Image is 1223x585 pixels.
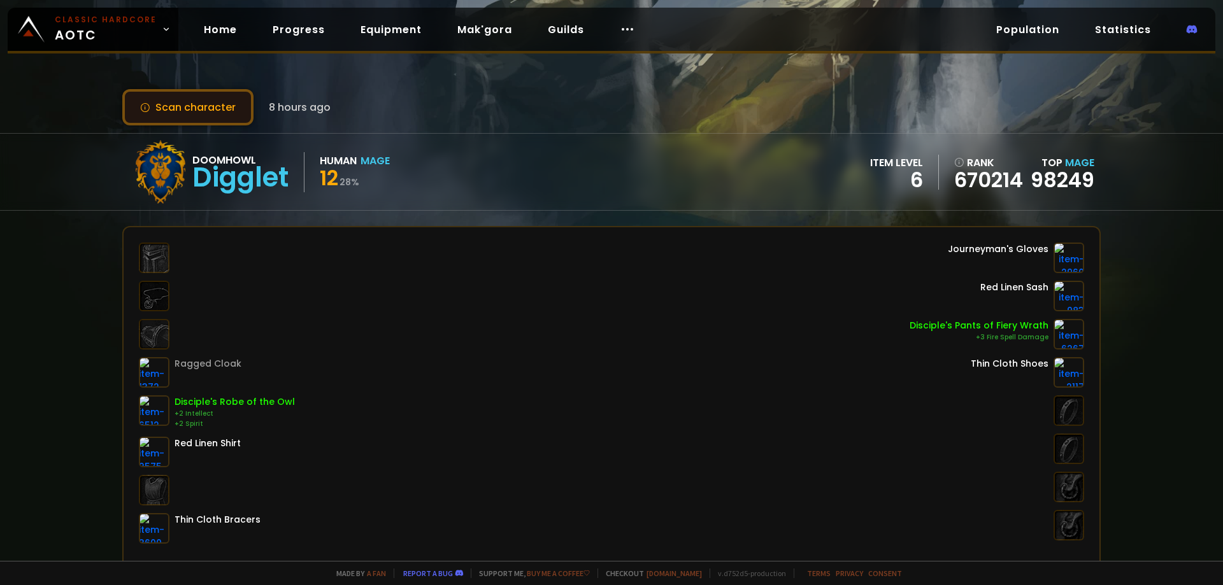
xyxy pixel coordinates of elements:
div: Disciple's Robe of the Owl [175,395,295,409]
span: 12 [320,164,338,192]
div: Ragged Cloak [175,357,241,370]
div: +2 Spirit [175,419,295,429]
div: Doomhowl [192,152,289,168]
a: a fan [367,568,386,578]
div: Digglet [192,168,289,187]
a: Privacy [836,568,863,578]
div: item level [870,155,923,171]
a: Home [194,17,247,43]
span: AOTC [55,14,157,45]
img: item-1372 [139,357,169,388]
a: Consent [868,568,902,578]
span: v. d752d5 - production [710,568,786,578]
div: 6 [870,171,923,190]
small: 28 % [340,176,359,188]
span: Made by [329,568,386,578]
button: Scan character [122,89,254,125]
div: Human [320,153,357,169]
a: [DOMAIN_NAME] [647,568,702,578]
a: 670214 [954,171,1023,190]
img: item-6512 [139,395,169,426]
small: Classic Hardcore [55,14,157,25]
a: Mak'gora [447,17,522,43]
div: Red Linen Sash [980,281,1048,294]
img: item-3600 [139,513,169,544]
div: Journeyman's Gloves [948,243,1048,256]
div: +3 Fire Spell Damage [910,332,1048,342]
span: Support me, [471,568,590,578]
a: Report a bug [403,568,453,578]
a: Terms [807,568,831,578]
a: Population [986,17,1069,43]
img: item-2575 [139,437,169,467]
span: 8 hours ago [269,99,331,115]
div: Red Linen Shirt [175,437,241,450]
a: Buy me a coffee [527,568,590,578]
a: Classic HardcoreAOTC [8,8,178,51]
img: item-6267 [1054,319,1084,349]
span: Checkout [597,568,702,578]
span: Mage [1065,155,1094,170]
div: Thin Cloth Bracers [175,513,261,526]
div: Mage [361,153,390,169]
div: Disciple's Pants of Fiery Wrath [910,319,1048,332]
img: item-2117 [1054,357,1084,388]
a: Statistics [1085,17,1161,43]
img: item-983 [1054,281,1084,311]
div: rank [954,155,1023,171]
img: item-2960 [1054,243,1084,273]
div: +2 Intellect [175,409,295,419]
a: Guilds [538,17,594,43]
div: Top [1031,155,1094,171]
a: 98249 [1031,166,1094,194]
div: Thin Cloth Shoes [971,357,1048,370]
a: Equipment [350,17,432,43]
a: Progress [262,17,335,43]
